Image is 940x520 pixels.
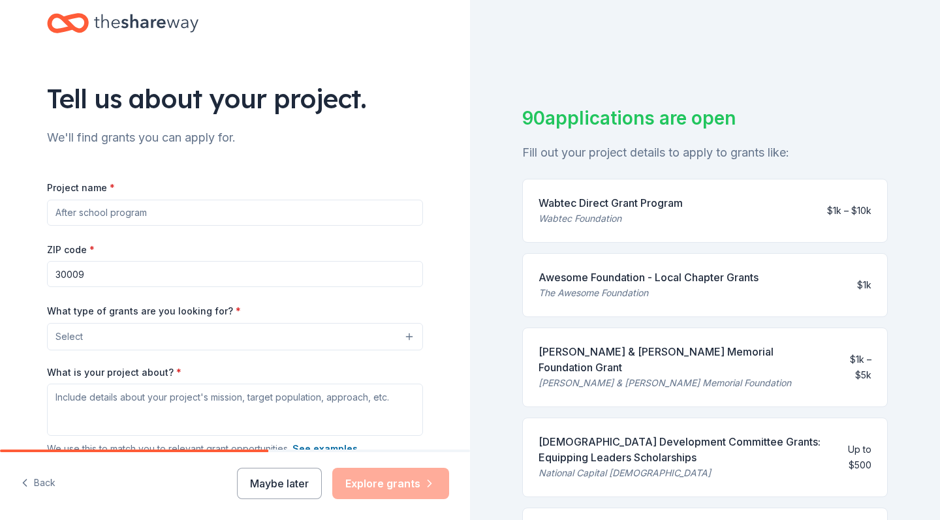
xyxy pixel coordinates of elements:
[539,344,825,375] div: [PERSON_NAME] & [PERSON_NAME] Memorial Foundation Grant
[539,465,829,481] div: National Capital [DEMOGRAPHIC_DATA]
[857,277,871,293] div: $1k
[539,375,825,391] div: [PERSON_NAME] & [PERSON_NAME] Memorial Foundation
[827,203,871,219] div: $1k – $10k
[522,142,888,163] div: Fill out your project details to apply to grants like:
[539,211,683,226] div: Wabtec Foundation
[839,442,871,473] div: Up to $500
[55,329,83,344] span: Select
[237,468,322,499] button: Maybe later
[47,443,358,454] span: We use this to match you to relevant grant opportunities.
[47,366,181,379] label: What is your project about?
[47,261,423,287] input: 12345 (U.S. only)
[47,200,423,226] input: After school program
[47,127,423,148] div: We'll find grants you can apply for.
[292,441,358,457] button: See examples
[522,104,888,132] div: 90 applications are open
[539,285,759,301] div: The Awesome Foundation
[539,269,759,285] div: Awesome Foundation - Local Chapter Grants
[47,323,423,350] button: Select
[539,195,683,211] div: Wabtec Direct Grant Program
[47,80,423,117] div: Tell us about your project.
[47,181,115,194] label: Project name
[47,305,241,318] label: What type of grants are you looking for?
[47,243,95,256] label: ZIP code
[836,352,871,383] div: $1k – $5k
[21,470,55,497] button: Back
[539,434,829,465] div: [DEMOGRAPHIC_DATA] Development Committee Grants: Equipping Leaders Scholarships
